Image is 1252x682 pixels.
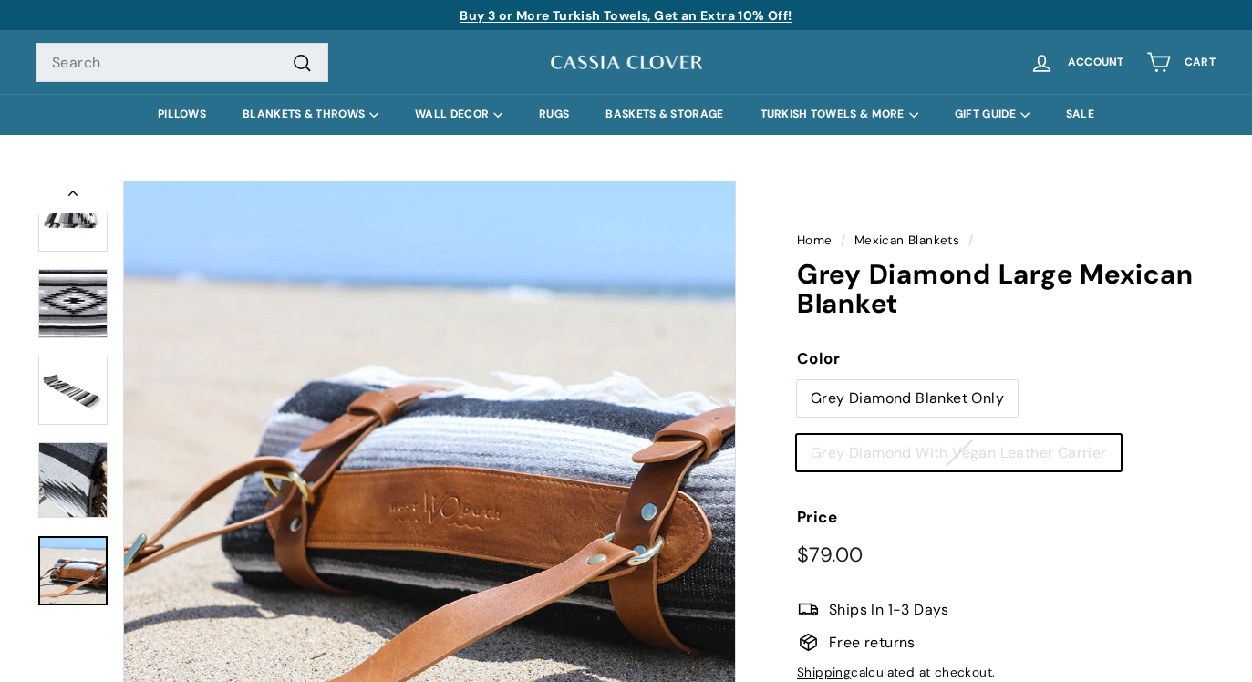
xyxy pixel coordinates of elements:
[964,232,978,248] span: /
[829,631,916,655] span: Free returns
[836,232,850,248] span: /
[397,94,521,135] summary: WALL DECOR
[797,542,863,568] span: $79.00
[797,380,1018,417] label: Grey Diamond Blanket Only
[797,232,833,248] a: Home
[36,43,328,83] input: Search
[797,505,1216,530] label: Price
[829,598,949,622] span: Ships In 1-3 Days
[936,94,1048,135] summary: GIFT GUIDE
[797,665,851,680] a: Shipping
[460,7,792,24] a: Buy 3 or More Turkish Towels, Get an Extra 10% Off!
[38,182,108,252] img: Grey Diamond Large Mexican Blanket
[36,181,109,213] button: Previous
[1068,57,1124,68] span: Account
[797,346,1216,371] label: Color
[521,94,587,135] a: RUGS
[797,231,1216,251] nav: breadcrumbs
[38,536,108,605] a: Grey Diamond Large Mexican Blanket
[38,269,108,338] img: Grey Diamond Large Mexican Blanket
[140,94,224,135] a: PILLOWS
[1019,36,1135,89] a: Account
[38,442,108,519] a: Grey Diamond Large Mexican Blanket
[797,260,1216,319] h1: Grey Diamond Large Mexican Blanket
[1185,57,1216,68] span: Cart
[1135,36,1226,89] a: Cart
[797,435,1121,471] label: Grey Diamond With Vegan Leather Carrier
[1048,94,1112,135] a: SALE
[854,232,959,248] a: Mexican Blankets
[38,442,108,518] img: Grey Diamond Large Mexican Blanket
[38,356,108,425] img: Grey Diamond Large Mexican Blanket
[587,94,741,135] a: BASKETS & STORAGE
[742,94,936,135] summary: TURKISH TOWELS & MORE
[224,94,397,135] summary: BLANKETS & THROWS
